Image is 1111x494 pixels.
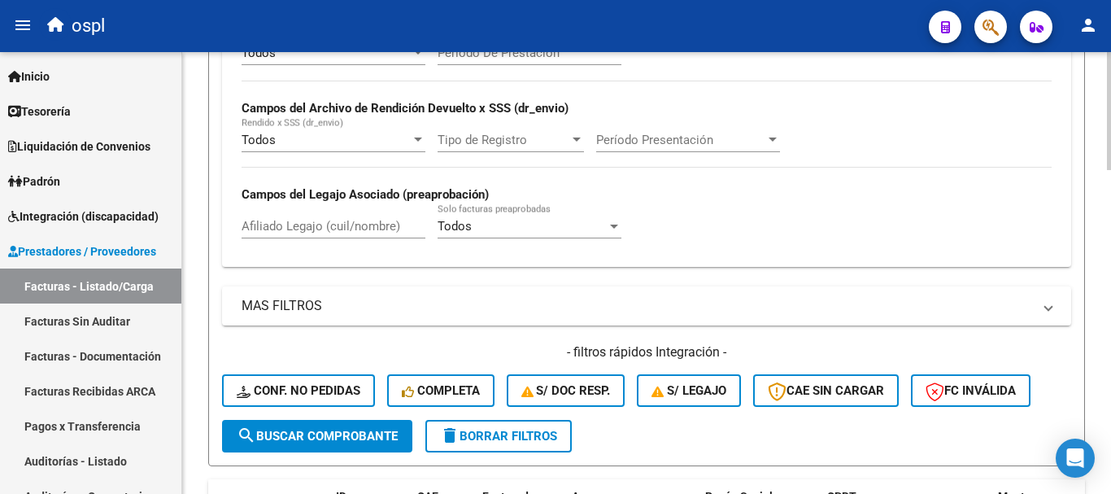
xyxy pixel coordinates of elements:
[438,133,569,147] span: Tipo de Registro
[13,15,33,35] mat-icon: menu
[926,383,1016,398] span: FC Inválida
[222,286,1071,326] mat-expansion-panel-header: MAS FILTROS
[242,101,569,116] strong: Campos del Archivo de Rendición Devuelto x SSS (dr_envio)
[768,383,884,398] span: CAE SIN CARGAR
[8,68,50,85] span: Inicio
[438,219,472,234] span: Todos
[521,383,611,398] span: S/ Doc Resp.
[222,343,1071,361] h4: - filtros rápidos Integración -
[387,374,495,407] button: Completa
[237,383,360,398] span: Conf. no pedidas
[72,8,105,44] span: ospl
[651,383,726,398] span: S/ legajo
[911,374,1030,407] button: FC Inválida
[237,429,398,444] span: Buscar Comprobante
[8,173,60,190] span: Padrón
[440,426,460,445] mat-icon: delete
[237,426,256,445] mat-icon: search
[242,187,489,202] strong: Campos del Legajo Asociado (preaprobación)
[242,46,276,60] span: Todos
[222,374,375,407] button: Conf. no pedidas
[8,208,159,225] span: Integración (discapacidad)
[425,420,572,452] button: Borrar Filtros
[440,429,557,444] span: Borrar Filtros
[753,374,899,407] button: CAE SIN CARGAR
[242,133,276,147] span: Todos
[596,133,765,147] span: Período Presentación
[402,383,480,398] span: Completa
[8,243,156,260] span: Prestadores / Proveedores
[242,297,1032,315] mat-panel-title: MAS FILTROS
[8,103,71,120] span: Tesorería
[1078,15,1098,35] mat-icon: person
[507,374,625,407] button: S/ Doc Resp.
[8,138,150,155] span: Liquidación de Convenios
[1056,439,1095,478] div: Open Intercom Messenger
[637,374,741,407] button: S/ legajo
[222,420,412,452] button: Buscar Comprobante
